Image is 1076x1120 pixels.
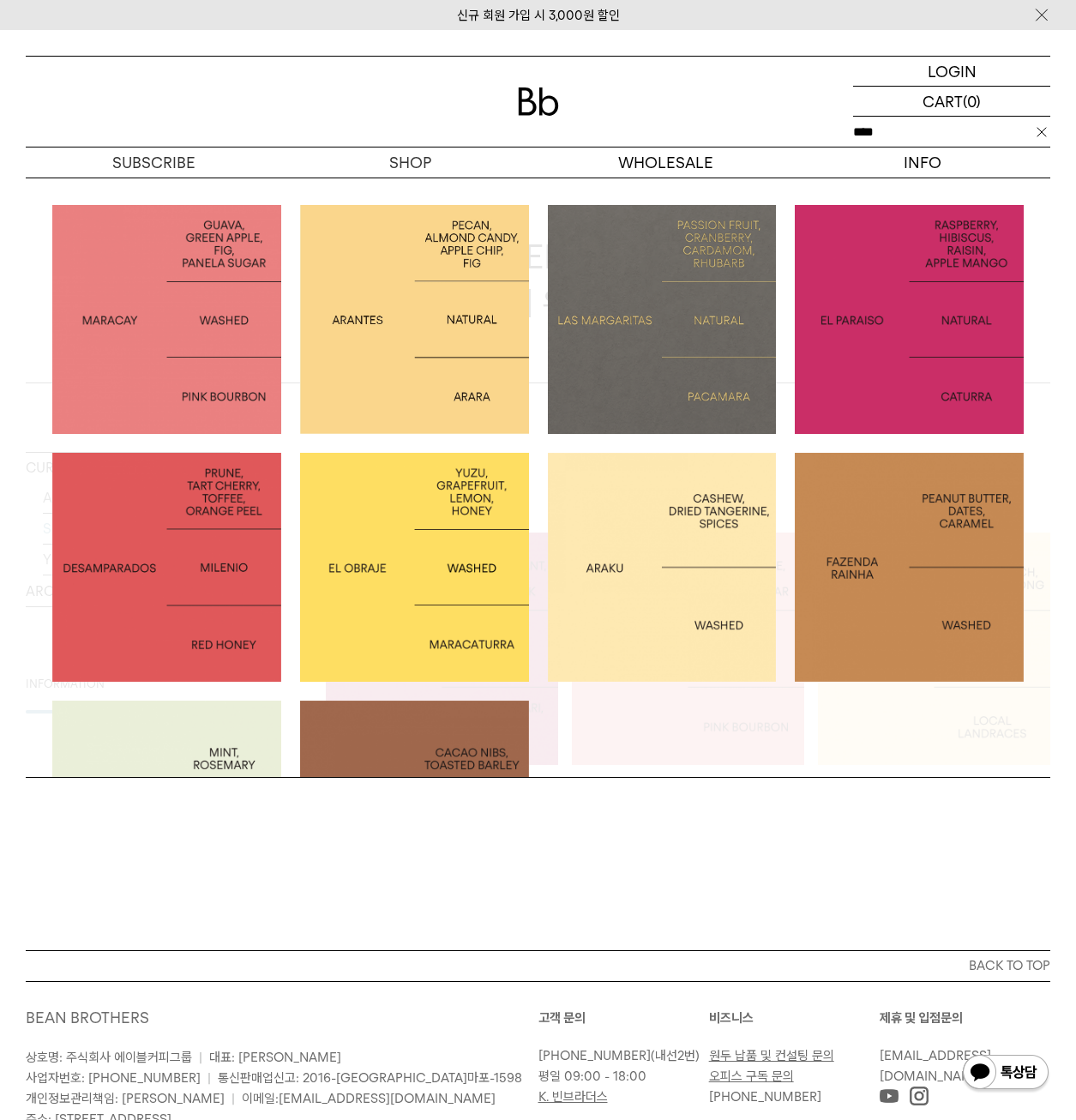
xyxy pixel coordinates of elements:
[709,1089,821,1105] a: [PHONE_NUMBER]
[538,148,795,178] p: WHOLESALE
[963,87,981,116] p: (0)
[709,1048,834,1063] a: 원두 납품 및 컨설팅 문의
[26,1050,192,1065] span: 상호명: 주식회사 에이블커피그룹
[853,87,1050,117] a: CART (0)
[923,87,963,116] p: CART
[231,1091,235,1106] span: |
[300,205,529,434] img: 1000001212_add2_082.jpg
[709,1008,880,1028] p: 비즈니스
[538,1048,651,1063] a: [PHONE_NUMBER]
[279,1091,496,1106] a: [EMAIL_ADDRESS][DOMAIN_NAME]
[795,453,1024,682] img: 브라질 파젠다 라이냐 BRAZIL FAZENDA RAINHA
[538,1008,709,1028] p: 고객 문의
[794,148,1050,178] p: INFO
[209,1050,341,1065] span: 대표: [PERSON_NAME]
[928,57,977,86] p: LOGIN
[300,205,529,434] a: 브라질 아란치스BRAZIL ARANTES
[518,87,559,116] img: 로고
[457,8,620,23] a: 신규 회원 가입 시 3,000원 할인
[709,1069,794,1084] a: 오피스 구독 문의
[242,1091,496,1106] span: 이메일:
[282,148,538,178] a: SHOP
[52,205,281,434] img: 콜롬비아 마라카이COLOMBIA MARACAY
[26,148,282,178] a: SUBSCRIBE
[880,1008,1050,1028] p: 제휴 및 입점문의
[26,1091,225,1106] span: 개인정보관리책임: [PERSON_NAME]
[52,701,281,930] img: 인도 아라쿠 INDIA ARAKU
[207,1070,211,1086] span: |
[548,453,777,682] img: 인도 아라쿠 INDIA ARAKU
[199,1050,202,1065] span: |
[548,205,777,434] img: 라스 마가리타스: 파카마라LAS MARGARITAS: PACAMARA
[26,1009,149,1027] a: BEAN BROTHERS
[880,1048,991,1084] a: [EMAIL_ADDRESS][DOMAIN_NAME]
[26,950,1050,981] button: BACK TO TOP
[538,1089,608,1105] a: K. 빈브라더스
[961,1053,1050,1094] img: 카카오톡 채널 1:1 채팅 버튼
[538,1045,700,1066] p: (내선2번)
[795,205,1024,434] img: 콜롬비아 엘 파라이소COLOMBIA EL PARAISO
[300,453,529,682] img: 엘 오브라헤: 마라카투라EL OBRAJE: MARACATURRA
[853,57,1050,87] a: LOGIN
[52,453,281,682] img: 코스타리카 데삼파라도스COSTA RICA DESAMPARADOS
[300,701,529,930] img: 니카라과 라 벤디시온 NICARAGUA LA BENDICION
[218,1070,522,1086] span: 통신판매업신고: 2016-[GEOGRAPHIC_DATA]마포-1598
[26,1070,201,1086] span: 사업자번호: [PHONE_NUMBER]
[538,1066,700,1087] p: 평일 09:00 - 18:00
